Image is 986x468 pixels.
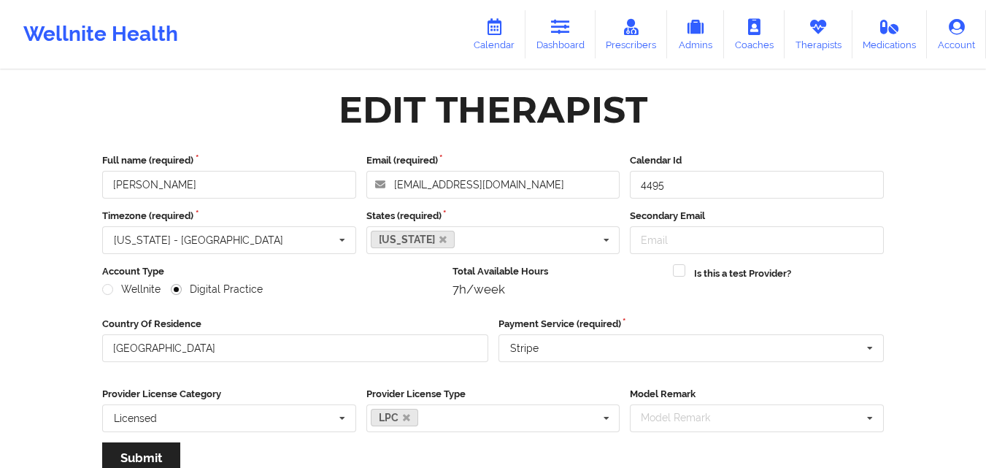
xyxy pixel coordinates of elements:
div: Model Remark [637,410,731,426]
a: Coaches [724,10,785,58]
label: Country Of Residence [102,317,488,331]
a: LPC [371,409,419,426]
a: Therapists [785,10,852,58]
div: Edit Therapist [339,87,647,133]
a: Calendar [463,10,525,58]
input: Calendar Id [630,171,884,199]
label: Digital Practice [171,283,263,296]
label: Payment Service (required) [498,317,885,331]
a: [US_STATE] [371,231,455,248]
label: Timezone (required) [102,209,356,223]
div: 7h/week [452,282,663,296]
label: Secondary Email [630,209,884,223]
label: Calendar Id [630,153,884,168]
label: Is this a test Provider? [694,266,791,281]
label: Provider License Type [366,387,620,402]
input: Email [630,226,884,254]
label: States (required) [366,209,620,223]
div: Stripe [510,343,539,353]
a: Dashboard [525,10,596,58]
input: Full name [102,171,356,199]
a: Prescribers [596,10,668,58]
label: Model Remark [630,387,884,402]
label: Email (required) [366,153,620,168]
label: Wellnite [102,283,161,296]
label: Total Available Hours [452,264,663,279]
label: Account Type [102,264,442,279]
label: Full name (required) [102,153,356,168]
div: [US_STATE] - [GEOGRAPHIC_DATA] [114,235,283,245]
label: Provider License Category [102,387,356,402]
div: Licensed [114,413,157,423]
a: Account [927,10,986,58]
a: Medications [852,10,928,58]
a: Admins [667,10,724,58]
input: Email address [366,171,620,199]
